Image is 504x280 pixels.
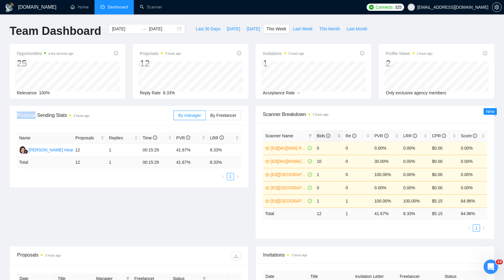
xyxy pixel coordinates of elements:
[263,50,304,57] span: Invitations
[458,168,487,181] td: 0.00%
[372,208,401,219] td: 41.67 %
[265,186,269,190] span: crown
[430,142,458,155] td: $0.00
[496,260,503,264] span: 10
[314,208,343,219] td: 12
[326,134,330,138] span: info-circle
[237,51,241,55] span: info-circle
[263,90,295,95] span: Acceptance Rate
[316,24,343,34] button: This Month
[227,173,234,180] li: 1
[271,171,307,178] a: [Ed][[GEOGRAPHIC_DATA]][Web] Modern Fullstack
[480,224,487,232] button: right
[109,135,133,141] span: Replies
[19,147,74,152] a: KH[PERSON_NAME] Heart
[401,168,430,181] td: 0.00%
[343,208,372,219] td: 1
[271,158,307,165] a: [Ed][Wo][Mobile] React Native
[17,251,129,261] div: Proposals
[372,155,401,168] td: 30.00%
[289,24,316,34] button: Last Week
[372,194,401,208] td: 100.00%
[265,133,293,138] span: Scanner Name
[223,24,243,34] button: [DATE]
[297,90,300,95] span: --
[153,135,157,140] span: info-circle
[458,208,487,219] td: 64.96 %
[492,2,502,12] button: setting
[210,113,236,118] span: By Freelancer
[5,3,14,12] img: logo
[458,181,487,194] td: 0.00%
[265,146,269,150] span: crown
[142,26,146,31] span: to
[271,198,307,204] a: [Ed][[GEOGRAPHIC_DATA]][Web] React + Next.js
[374,133,388,138] span: PVR
[192,24,223,34] button: Last 30 Days
[247,26,260,32] span: [DATE]
[112,26,139,32] input: Start date
[234,173,241,180] li: Next Page
[265,199,269,203] span: crown
[409,5,413,9] span: user
[140,90,160,95] span: Reply Rate
[492,5,501,10] span: setting
[314,194,343,208] td: 1
[467,226,471,230] span: left
[308,199,312,203] span: check-circle
[458,194,487,208] td: 64.96%
[403,133,417,138] span: LRR
[343,142,372,155] td: 0
[140,58,181,69] div: 12
[73,114,89,117] time: 2 hours ago
[486,109,494,114] span: New
[458,155,487,168] td: 0.00%
[271,145,307,151] a: [Ed][Wo][Web] React + Next.js
[369,5,374,10] img: upwork-logo.png
[17,58,73,69] div: 25
[473,225,480,231] a: 1
[372,142,401,155] td: 0.00%
[227,26,240,32] span: [DATE]
[17,90,37,95] span: Relevance
[482,226,485,230] span: right
[291,254,307,257] time: 2 hours ago
[430,168,458,181] td: $0.00
[232,254,241,258] span: download
[196,26,220,32] span: Last 30 Days
[484,260,498,274] iframe: Intercom live chat
[395,4,401,11] span: 325
[313,113,328,116] time: 2 hours ago
[140,144,174,157] td: 00:15:29
[220,173,227,180] button: left
[314,168,343,181] td: 1
[73,144,106,157] td: 12
[319,26,340,32] span: This Month
[17,111,173,119] span: Proposal Sending Stats
[432,133,446,138] span: CPR
[480,224,487,232] li: Next Page
[401,208,430,219] td: 8.33 %
[293,26,313,32] span: Last Week
[265,172,269,177] span: crown
[17,132,73,144] th: Name
[243,24,263,34] button: [DATE]
[308,159,312,163] span: check-circle
[308,186,312,190] span: check-circle
[430,181,458,194] td: $0.00
[106,132,140,144] th: Replies
[221,175,225,178] span: left
[314,155,343,168] td: 10
[17,50,73,57] span: Opportunities
[343,181,372,194] td: 0
[163,90,175,95] span: 8.33%
[208,144,241,157] td: 8.33%
[149,26,176,32] input: End date
[45,254,61,257] time: 2 hours ago
[346,26,367,32] span: Last Month
[24,150,28,154] img: gigradar-bm.png
[466,224,473,232] button: left
[417,52,433,55] time: 2 hours ago
[178,113,201,118] span: By manager
[430,194,458,208] td: $5.15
